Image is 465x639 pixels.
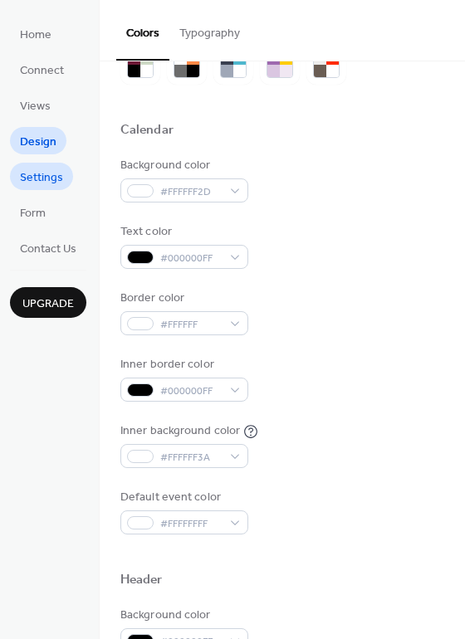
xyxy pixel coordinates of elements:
[120,290,245,307] div: Border color
[160,515,222,533] span: #FFFFFFFF
[120,489,245,506] div: Default event color
[10,91,61,119] a: Views
[120,157,245,174] div: Background color
[10,198,56,226] a: Form
[20,205,46,222] span: Form
[120,572,163,589] div: Header
[120,422,240,440] div: Inner background color
[120,122,174,139] div: Calendar
[10,163,73,190] a: Settings
[10,20,61,47] a: Home
[20,241,76,258] span: Contact Us
[20,62,64,80] span: Connect
[20,169,63,187] span: Settings
[120,356,245,373] div: Inner border color
[120,607,245,624] div: Background color
[10,287,86,318] button: Upgrade
[20,134,56,151] span: Design
[160,250,222,267] span: #000000FF
[10,127,66,154] a: Design
[22,295,74,313] span: Upgrade
[120,223,245,241] div: Text color
[160,449,222,466] span: #FFFFFF3A
[160,316,222,334] span: #FFFFFF
[20,98,51,115] span: Views
[160,183,222,201] span: #FFFFFF2D
[10,56,74,83] a: Connect
[160,383,222,400] span: #000000FF
[20,27,51,44] span: Home
[10,234,86,261] a: Contact Us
